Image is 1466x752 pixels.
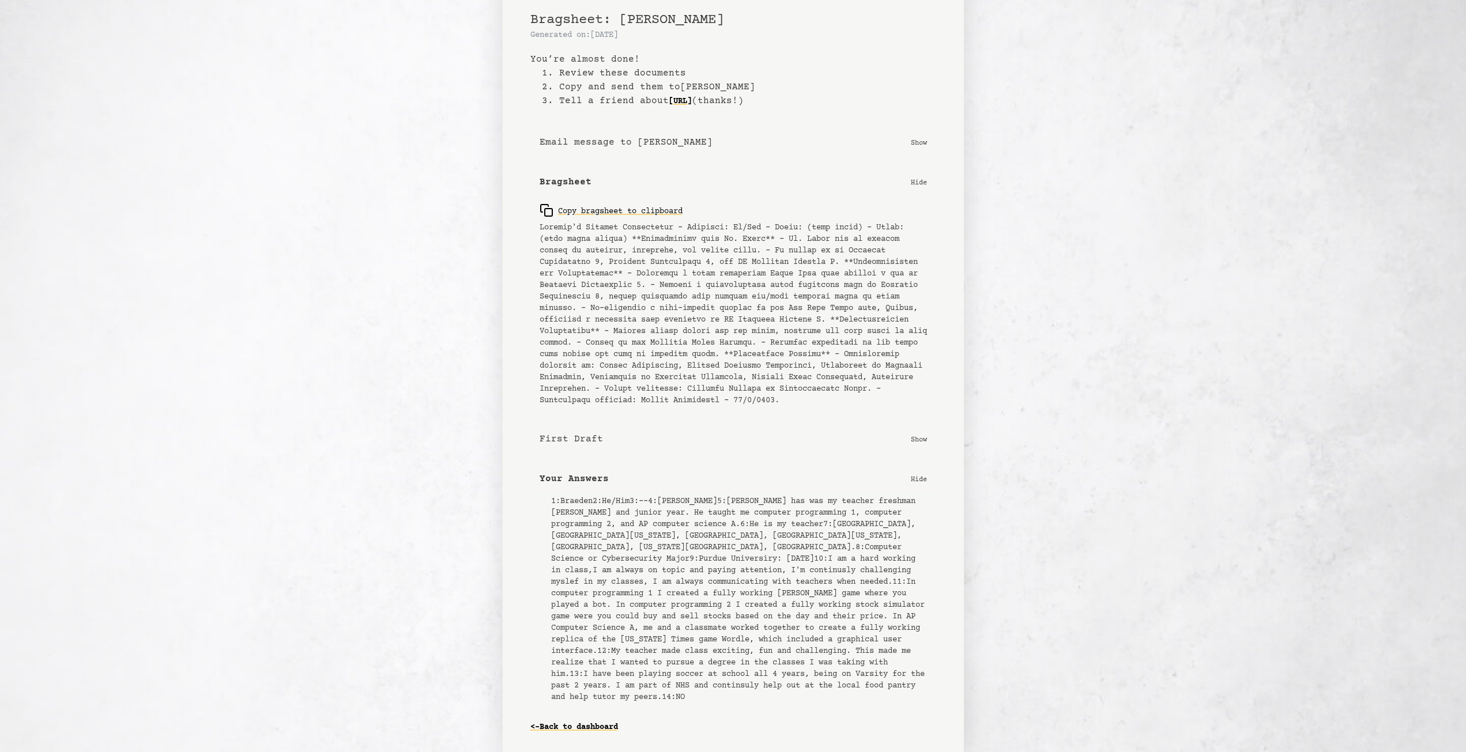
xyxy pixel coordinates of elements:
[911,473,927,485] p: Hide
[540,432,603,446] b: First Draft
[911,176,927,188] p: Hide
[530,718,618,736] a: <-Back to dashboard
[542,66,936,80] li: 1. Review these documents
[530,29,936,41] p: Generated on: [DATE]
[911,433,927,445] p: Show
[669,92,692,111] a: [URL]
[540,199,683,222] button: Copy bragsheet to clipboard
[530,166,936,199] button: Bragsheet Hide
[540,203,683,217] div: Copy bragsheet to clipboard
[530,126,936,159] button: Email message to [PERSON_NAME] Show
[542,94,936,108] li: 3. Tell a friend about (thanks!)
[911,137,927,148] p: Show
[542,80,936,94] li: 2. Copy and send them to [PERSON_NAME]
[530,12,724,28] span: Bragsheet: [PERSON_NAME]
[551,496,927,703] pre: 1 : Braeden 2 : He/Him 3 : -- 4 : [PERSON_NAME] 5 : [PERSON_NAME] has was my teacher freshman [PE...
[540,472,609,486] b: Your Answers
[530,463,936,496] button: Your Answers Hide
[540,175,591,189] b: Bragsheet
[540,222,927,406] pre: Loremip'd Sitamet Consectetur - Adipisci: El/Sed - Doeiu: (temp incid) - Utlab: (etdo magna aliqu...
[530,423,936,456] button: First Draft Show
[530,52,936,66] b: You’re almost done!
[540,135,713,149] b: Email message to [PERSON_NAME]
